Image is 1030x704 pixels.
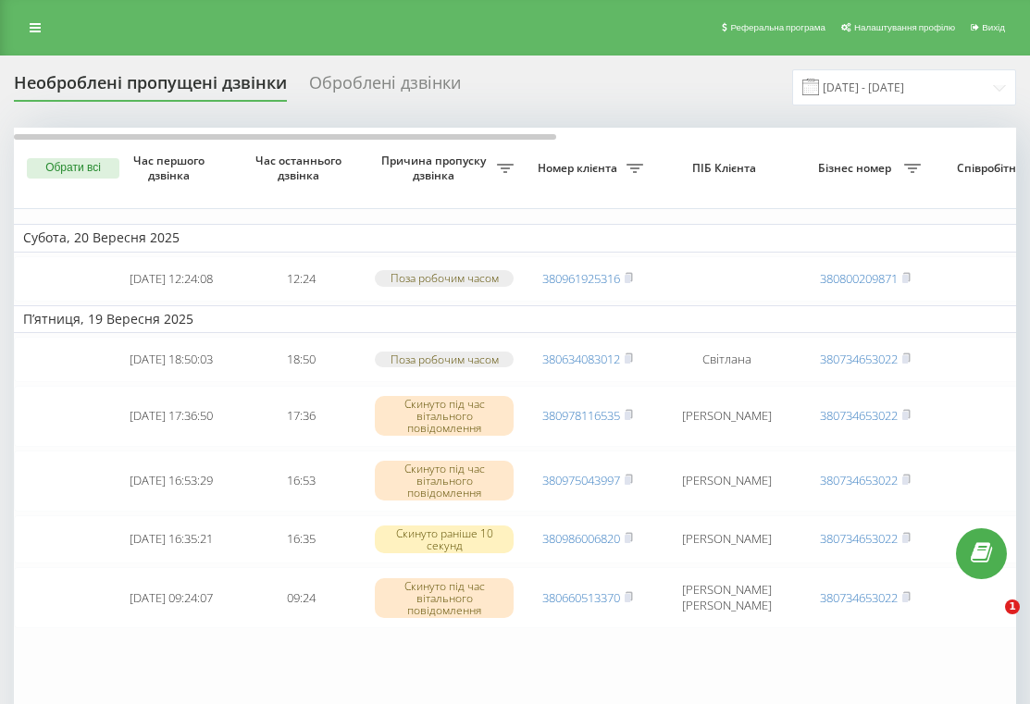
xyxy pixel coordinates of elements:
a: 380634083012 [542,351,620,367]
td: [PERSON_NAME] [652,386,800,447]
td: 18:50 [236,337,366,382]
div: Поза робочим часом [375,352,514,367]
td: 12:24 [236,256,366,302]
td: [DATE] 16:35:21 [106,515,236,564]
a: 380961925316 [542,270,620,287]
a: 380978116535 [542,407,620,424]
span: Номер клієнта [532,161,627,176]
span: Бізнес номер [810,161,904,176]
a: 380800209871 [820,270,898,287]
td: [PERSON_NAME] [652,451,800,512]
a: 380734653022 [820,351,898,367]
td: 17:36 [236,386,366,447]
td: 09:24 [236,567,366,628]
span: Реферальна програма [730,22,825,32]
a: 380986006820 [542,530,620,547]
td: [PERSON_NAME] [652,515,800,564]
span: Причина пропуску дзвінка [375,154,497,182]
a: 380734653022 [820,407,898,424]
a: 380734653022 [820,472,898,488]
td: [DATE] 16:53:29 [106,451,236,512]
td: [DATE] 17:36:50 [106,386,236,447]
span: Час останнього дзвінка [251,154,351,182]
a: 380660513370 [542,589,620,606]
span: ПІБ Клієнта [668,161,785,176]
div: Необроблені пропущені дзвінки [14,73,287,102]
div: Оброблені дзвінки [309,73,461,102]
span: Час першого дзвінка [121,154,221,182]
iframe: Intercom live chat [967,599,1011,644]
td: [DATE] 09:24:07 [106,567,236,628]
a: 380975043997 [542,472,620,488]
td: 16:53 [236,451,366,512]
div: Скинуто під час вітального повідомлення [375,461,514,501]
div: Скинуто раніше 10 секунд [375,525,514,553]
div: Поза робочим часом [375,270,514,286]
span: Вихід [982,22,1005,32]
td: [PERSON_NAME] [PERSON_NAME] [652,567,800,628]
a: 380734653022 [820,530,898,547]
span: Налаштування профілю [854,22,955,32]
div: Скинуто під час вітального повідомлення [375,578,514,619]
td: [DATE] 18:50:03 [106,337,236,382]
a: 380734653022 [820,589,898,606]
button: Обрати всі [27,158,119,179]
td: Світлана [652,337,800,382]
td: 16:35 [236,515,366,564]
td: [DATE] 12:24:08 [106,256,236,302]
span: 1 [1005,599,1020,614]
div: Скинуто під час вітального повідомлення [375,396,514,437]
